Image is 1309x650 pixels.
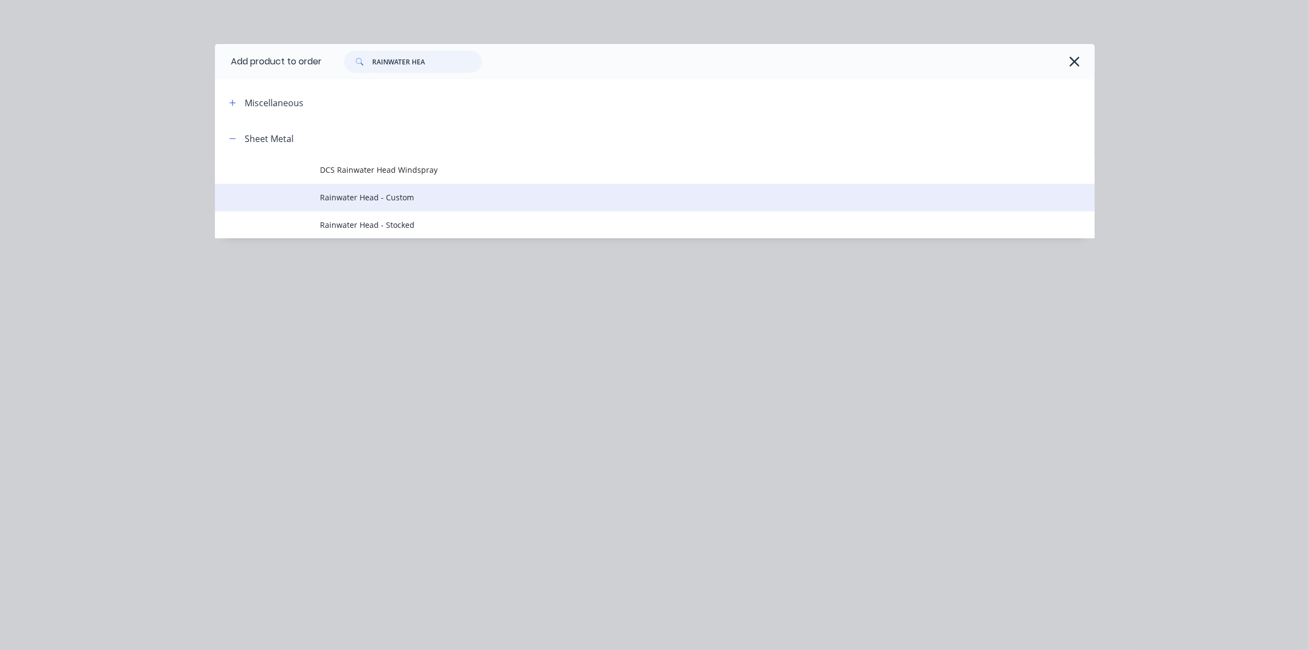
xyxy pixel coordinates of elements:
div: Miscellaneous [245,96,304,110]
input: Search... [373,51,482,73]
div: Add product to order [215,44,322,79]
span: Rainwater Head - Stocked [321,219,940,231]
span: DCS Rainwater Head Windspray [321,164,940,176]
div: Sheet Metal [245,132,294,145]
span: Rainwater Head - Custom [321,192,940,203]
